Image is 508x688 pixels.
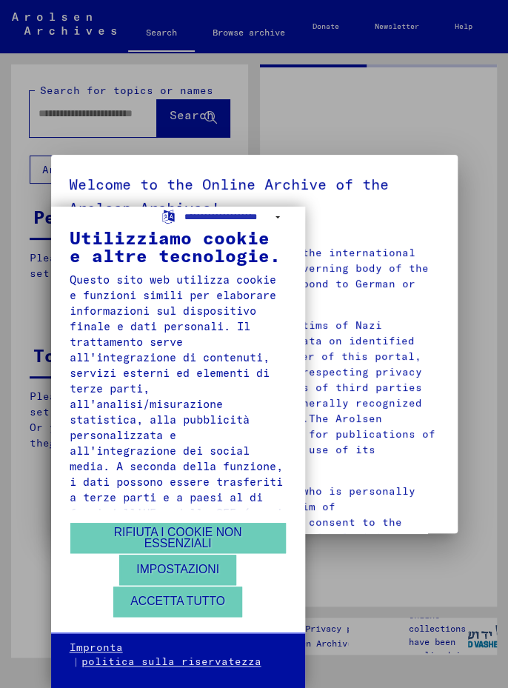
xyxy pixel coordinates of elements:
[136,563,219,575] font: Impostazioni
[70,227,281,267] font: Utilizziamo cookie e altre tecnologie.
[81,655,261,668] font: politica sulla riservatezza
[70,641,123,654] font: Impronta
[130,595,225,607] font: Accetta tutto
[114,526,242,550] font: Rifiuta i cookie non essenziali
